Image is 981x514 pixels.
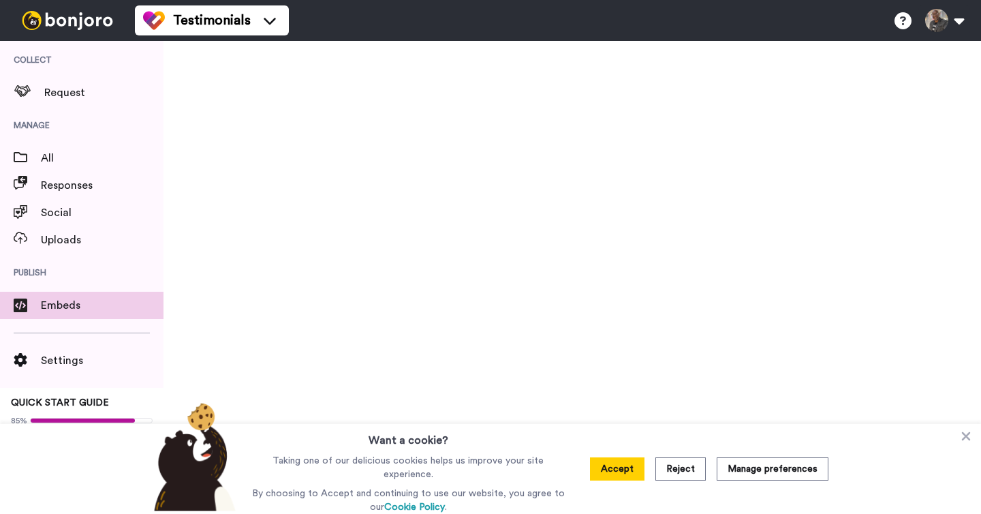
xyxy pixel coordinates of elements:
[41,297,163,314] span: Embeds
[11,398,109,408] span: QUICK START GUIDE
[11,415,27,426] span: 85%
[655,457,706,481] button: Reject
[16,11,119,30] img: bj-logo-header-white.svg
[41,177,163,194] span: Responses
[249,487,568,514] p: By choosing to Accept and continuing to use our website, you agree to our .
[41,150,163,166] span: All
[142,402,243,511] img: bear-with-cookie.png
[41,232,163,248] span: Uploads
[249,454,568,481] p: Taking one of our delicious cookies helps us improve your site experience.
[44,85,163,101] span: Request
[717,457,828,481] button: Manage preferences
[41,352,163,369] span: Settings
[173,11,251,30] span: Testimonials
[41,205,163,221] span: Social
[369,424,448,449] h3: Want a cookie?
[143,10,165,31] img: tm-color.svg
[384,502,445,512] a: Cookie Policy
[590,457,644,481] button: Accept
